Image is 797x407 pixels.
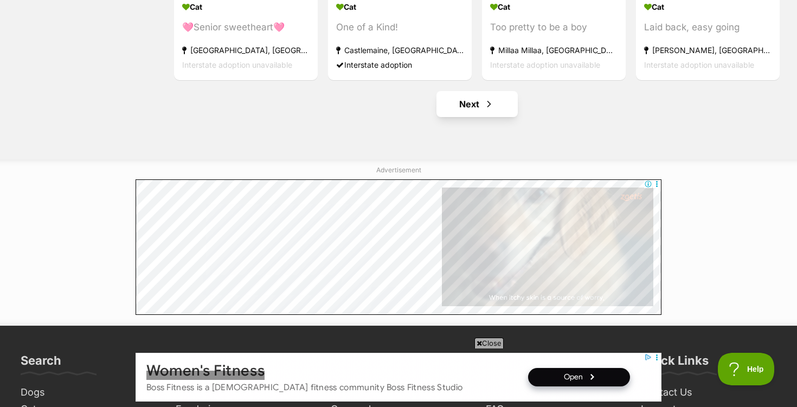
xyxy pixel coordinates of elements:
[182,60,292,69] span: Interstate adoption unavailable
[474,338,504,348] span: Close
[644,60,754,69] span: Interstate adoption unavailable
[644,20,772,35] div: Laid back, easy going
[436,91,518,117] a: Next page
[182,43,310,57] div: [GEOGRAPHIC_DATA], [GEOGRAPHIC_DATA]
[490,60,600,69] span: Interstate adoption unavailable
[16,384,160,401] a: Dogs
[182,20,310,35] div: 🩷Senior sweetheart🩷
[336,57,464,72] div: Interstate adoption
[136,179,661,315] iframe: Advertisement
[718,353,775,385] iframe: Help Scout Beacon - Open
[173,91,781,117] nav: Pagination
[336,43,464,57] div: Castlemaine, [GEOGRAPHIC_DATA]
[336,20,464,35] div: One of a Kind!
[641,353,709,374] h3: Quick Links
[644,43,772,57] div: [PERSON_NAME], [GEOGRAPHIC_DATA]
[21,353,61,374] h3: Search
[490,20,618,35] div: Too pretty to be a boy
[490,43,618,57] div: Millaa Millaa, [GEOGRAPHIC_DATA]
[136,353,661,402] iframe: Advertisement
[637,384,781,401] a: Contact Us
